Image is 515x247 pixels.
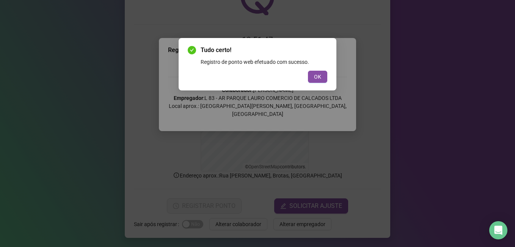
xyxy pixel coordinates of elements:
[201,58,327,66] div: Registro de ponto web efetuado com sucesso.
[188,46,196,54] span: check-circle
[201,46,327,55] span: Tudo certo!
[489,221,507,239] div: Open Intercom Messenger
[314,73,321,81] span: OK
[308,71,327,83] button: OK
